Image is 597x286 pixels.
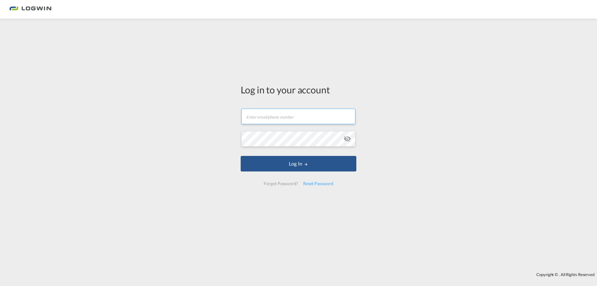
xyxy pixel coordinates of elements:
md-icon: icon-eye-off [344,135,351,143]
img: 2761ae10d95411efa20a1f5e0282d2d7.png [9,2,51,16]
input: Enter email/phone number [241,109,355,124]
button: LOGIN [241,156,356,171]
div: Log in to your account [241,83,356,96]
div: Forgot Password? [261,178,300,189]
div: Reset Password [301,178,336,189]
